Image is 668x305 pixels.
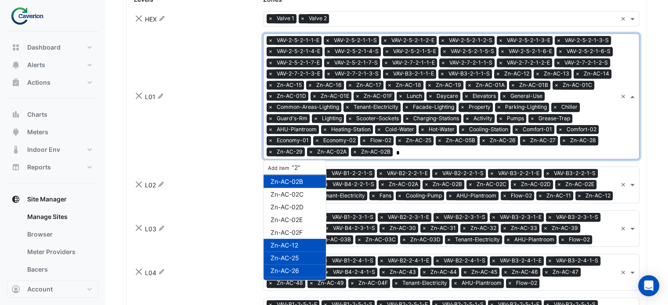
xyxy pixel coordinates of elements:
span: VAV-2-5-2-1-1-E [274,36,321,45]
span: Zn-AC-01B [517,81,550,90]
span: VAV-2-5-2-1-6-S [564,47,613,56]
span: VAV-2-7-2-1-3-E [274,69,322,78]
span: Zn-AC-02D [519,180,553,189]
span: × [323,268,331,276]
span: × [559,235,567,244]
span: × [555,36,563,45]
span: × [446,191,454,200]
span: L01 [145,93,155,100]
span: × [403,103,411,111]
fa-icon: Rename [157,92,164,100]
span: × [403,114,411,123]
span: Zn-AC-48 [274,279,305,287]
span: VAV-2-5-2-1-7-S [332,58,380,67]
span: Zn-AC-17 [354,81,383,90]
span: VAV-B3-2-3-1-E [498,213,544,222]
app-icon: Dashboard [11,43,20,52]
span: × [432,169,440,178]
span: × [463,114,471,123]
span: × [480,136,487,145]
span: Zn-AC-44 [428,268,459,276]
span: Zn-AC-46 [509,268,540,276]
a: Virtual Collectors [20,278,98,296]
span: Charging-Stations [411,114,461,123]
span: × [433,256,441,265]
span: × [459,103,466,111]
app-icon: Alerts [11,61,20,69]
span: VAV-B1-2-3-1-S [330,213,376,222]
span: Pumps [505,114,526,123]
span: Clear [621,92,628,101]
span: × [556,125,564,134]
span: Guard's-Rm [274,114,310,123]
span: × [420,224,428,233]
app-icon: Reports [11,163,20,172]
span: × [501,191,509,200]
span: × [504,235,512,244]
span: HEX [145,15,157,23]
span: × [307,147,315,156]
span: Flow-02 [567,235,592,244]
span: × [497,58,505,67]
fa-icon: Rename [158,224,165,232]
span: Lunch [404,92,424,100]
span: Zn-AC-14 [581,69,611,78]
span: × [355,235,363,244]
span: Charts [27,110,47,119]
span: Indoor Env [27,145,60,154]
span: Zn-AC-28 [568,136,598,145]
span: Zn-AC-39 [549,224,580,233]
span: Account [27,285,53,294]
span: × [490,256,498,265]
span: Zn-AC-47 [550,268,581,276]
span: × [382,58,390,67]
span: × [351,147,359,156]
span: VAV-2-5-2-1-7-E [274,58,322,67]
span: AHU-Plantroom [454,191,498,200]
span: Zn-AC-12 [271,241,298,249]
span: VAV-B3-2-2-1-S [552,169,598,178]
span: Zn-AC-13 [542,69,571,78]
span: Zn-AC-01A [473,81,507,90]
span: × [267,147,274,156]
span: Zn-AC-03B [319,235,353,244]
span: × [536,191,544,200]
span: Zn-AC-03D [408,235,443,244]
span: VAV-2-7-2-1-1-E [390,58,437,67]
span: VAV-B2-2-3-1-S [441,213,487,222]
app-icon: Meters [11,128,20,136]
span: × [343,103,351,111]
button: Alerts [7,56,98,74]
span: Valve 1 [274,14,296,23]
span: × [299,14,307,23]
span: Zn-AC-01E [318,92,351,100]
span: × [488,169,496,178]
span: × [379,268,387,276]
a: Manage Sites [20,208,98,226]
span: Hot-Water [426,125,457,134]
span: Reports [27,163,51,172]
span: × [346,114,354,123]
span: VAV-2-7-2-1-2-S [562,58,610,67]
span: VAV-B3-2-1-1-E [391,69,436,78]
span: Clear [621,268,628,277]
span: × [379,224,387,233]
span: × [267,81,274,90]
span: Zn-AC-25 [404,136,433,145]
span: × [542,224,549,233]
span: Zn-AC-16 [314,81,344,90]
fa-icon: Rename [158,180,164,188]
span: Fans [377,191,394,200]
span: × [495,103,503,111]
span: AHU-Plantroom [512,235,556,244]
span: × [520,136,528,145]
app-icon: Actions [11,78,20,87]
span: Zn-AC-02C [474,180,509,189]
span: Zn-AC-02A [386,180,420,189]
button: Actions [7,74,98,91]
span: Zn-AC-26 [487,136,518,145]
span: × [419,125,426,134]
span: Facade-Lighting [411,103,456,111]
span: × [383,69,391,78]
span: VAV-B2-2-3-1-E [386,213,431,222]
